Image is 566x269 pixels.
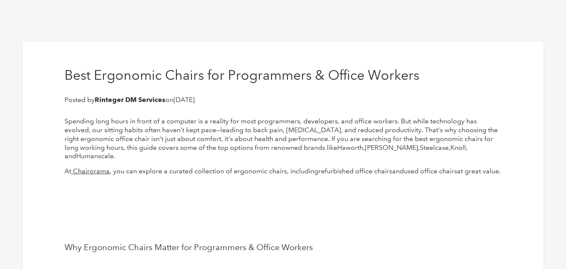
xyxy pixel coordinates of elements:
[449,144,450,151] span: ,
[65,96,419,104] p: Posted by on
[65,242,313,252] span: Why Ergonomic Chairs Matter for Programmers & Office Workers
[318,167,392,175] span: refurbished office chairs
[76,152,114,160] span: Humanscale
[65,144,468,160] span: , and
[65,117,498,151] span: Spending long hours in front of a computer is a reality for most programmers, developers, and off...
[457,167,501,175] span: at great value.
[450,144,466,151] span: Knoll
[65,167,71,175] span: At
[114,152,115,160] span: .
[404,167,457,175] span: used office chairs
[71,167,110,175] a: Chairorama
[418,144,420,151] span: ,
[392,167,404,175] span: and
[420,144,449,151] span: Steelcase
[363,144,365,151] span: ,
[173,96,195,104] time: [DATE]
[73,167,110,175] span: Chairorama
[95,96,165,104] strong: Rinteger DM Services
[110,167,318,175] span: , you can explore a curated collection of ergonomic chairs, including
[365,144,418,151] span: [PERSON_NAME]
[65,67,419,83] h1: Best Ergonomic Chairs for Programmers & Office Workers
[337,144,363,151] span: Haworth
